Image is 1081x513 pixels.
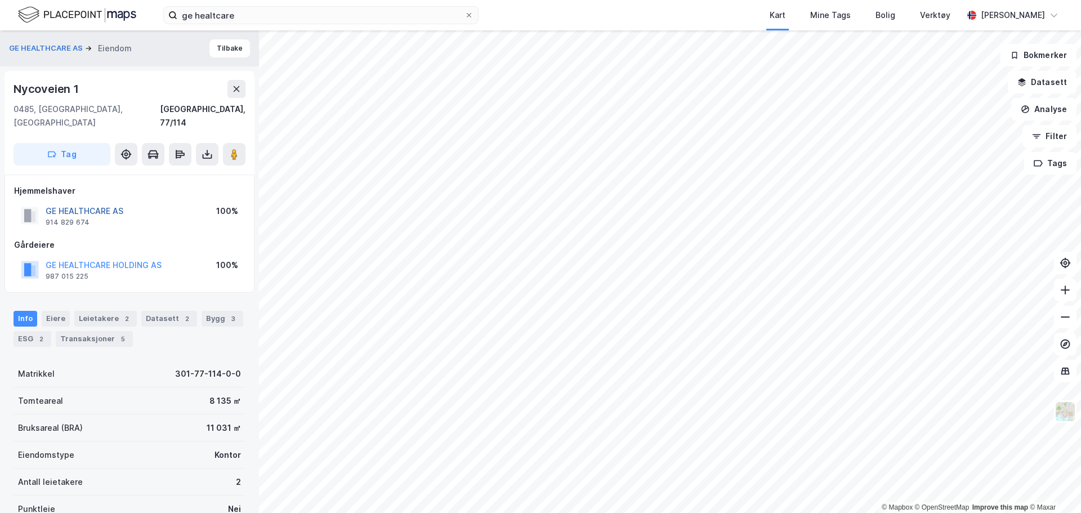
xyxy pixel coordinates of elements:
div: Info [14,311,37,327]
div: Verktøy [920,8,950,22]
div: 100% [216,204,238,218]
button: Bokmerker [1000,44,1076,66]
img: Z [1055,401,1076,422]
div: 8 135 ㎡ [209,394,241,408]
div: Tomteareal [18,394,63,408]
div: Eiendom [98,42,132,55]
div: ESG [14,331,51,347]
div: Transaksjoner [56,331,133,347]
div: 987 015 225 [46,272,88,281]
div: Kontor [215,448,241,462]
button: Analyse [1011,98,1076,121]
div: Leietakere [74,311,137,327]
div: [GEOGRAPHIC_DATA], 77/114 [160,102,245,130]
button: Tilbake [209,39,250,57]
div: Antall leietakere [18,475,83,489]
a: OpenStreetMap [915,503,970,511]
iframe: Chat Widget [1025,459,1081,513]
div: Datasett [141,311,197,327]
div: 3 [227,313,239,324]
button: GE HEALTHCARE AS [9,43,85,54]
div: 914 829 674 [46,218,90,227]
div: Bygg [202,311,243,327]
div: Mine Tags [810,8,851,22]
div: Bruksareal (BRA) [18,421,83,435]
a: Improve this map [972,503,1028,511]
img: logo.f888ab2527a4732fd821a326f86c7f29.svg [18,5,136,25]
div: Matrikkel [18,367,55,381]
div: Kart [770,8,785,22]
div: 0485, [GEOGRAPHIC_DATA], [GEOGRAPHIC_DATA] [14,102,160,130]
input: Søk på adresse, matrikkel, gårdeiere, leietakere eller personer [177,7,464,24]
button: Tags [1024,152,1076,175]
div: Eiere [42,311,70,327]
div: Nycoveien 1 [14,80,81,98]
div: 5 [117,333,128,345]
button: Tag [14,143,110,166]
div: 2 [35,333,47,345]
button: Filter [1022,125,1076,148]
div: 301-77-114-0-0 [175,367,241,381]
div: Bolig [875,8,895,22]
div: 11 031 ㎡ [207,421,241,435]
button: Datasett [1008,71,1076,93]
div: 2 [181,313,193,324]
div: 100% [216,258,238,272]
a: Mapbox [882,503,913,511]
div: Eiendomstype [18,448,74,462]
div: 2 [121,313,132,324]
div: Gårdeiere [14,238,245,252]
div: 2 [236,475,241,489]
div: Hjemmelshaver [14,184,245,198]
div: [PERSON_NAME] [981,8,1045,22]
